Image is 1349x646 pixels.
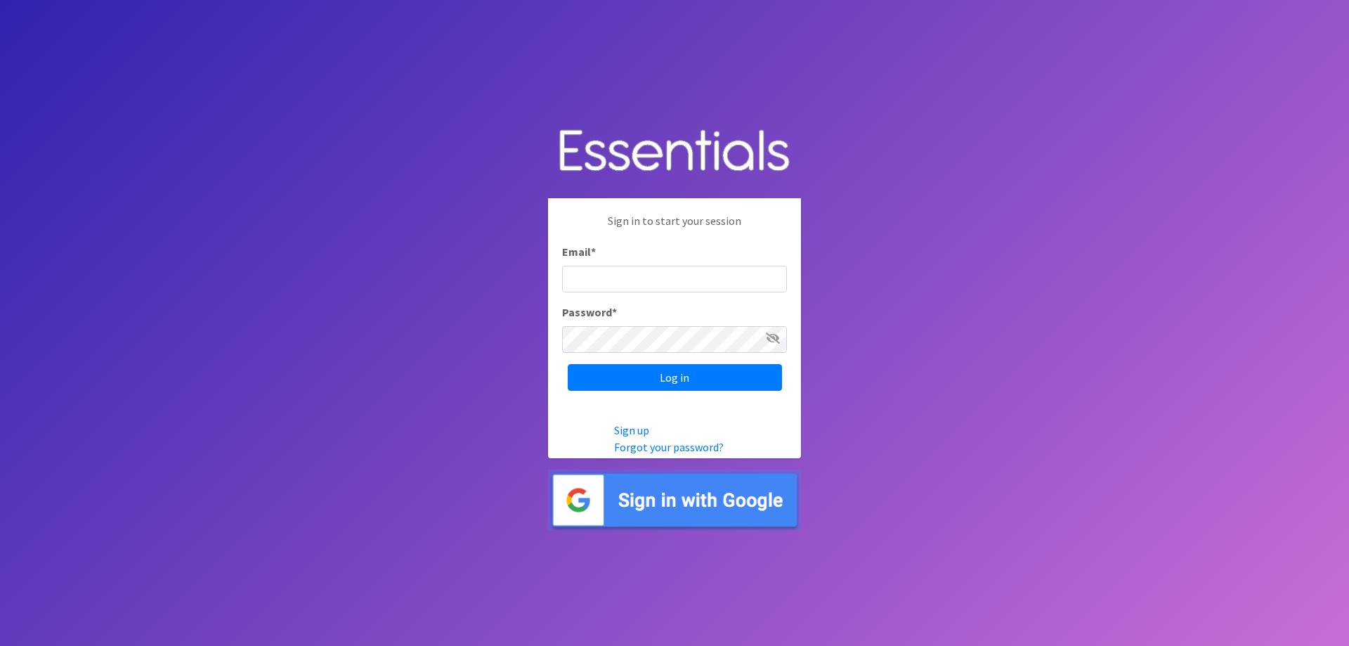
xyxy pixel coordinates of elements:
[568,364,782,391] input: Log in
[548,115,801,188] img: Human Essentials
[548,470,801,531] img: Sign in with Google
[562,212,787,243] p: Sign in to start your session
[612,305,617,319] abbr: required
[591,245,596,259] abbr: required
[562,243,596,260] label: Email
[614,423,649,437] a: Sign up
[614,440,724,454] a: Forgot your password?
[562,304,617,321] label: Password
